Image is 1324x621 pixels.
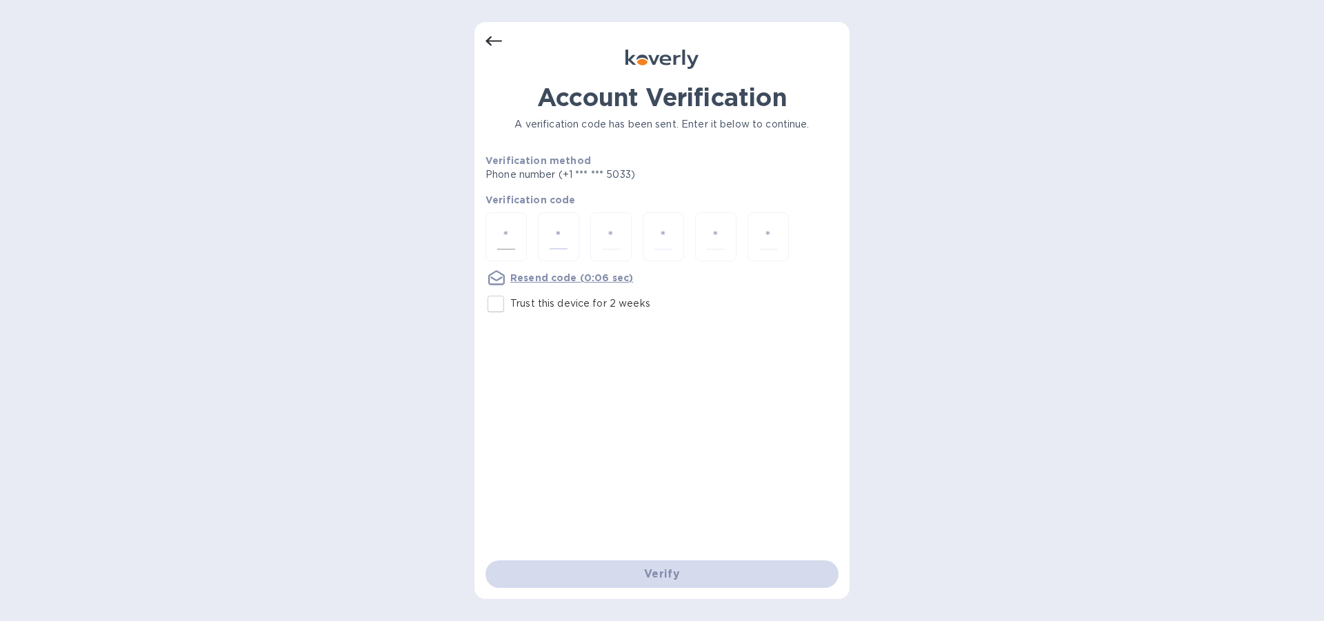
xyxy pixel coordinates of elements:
[510,296,650,311] p: Trust this device for 2 weeks
[485,193,839,207] p: Verification code
[485,117,839,132] p: A verification code has been sent. Enter it below to continue.
[510,272,633,283] u: Resend code (0:06 sec)
[485,83,839,112] h1: Account Verification
[485,167,741,182] p: Phone number (+1 *** *** 5033)
[485,155,591,166] b: Verification method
